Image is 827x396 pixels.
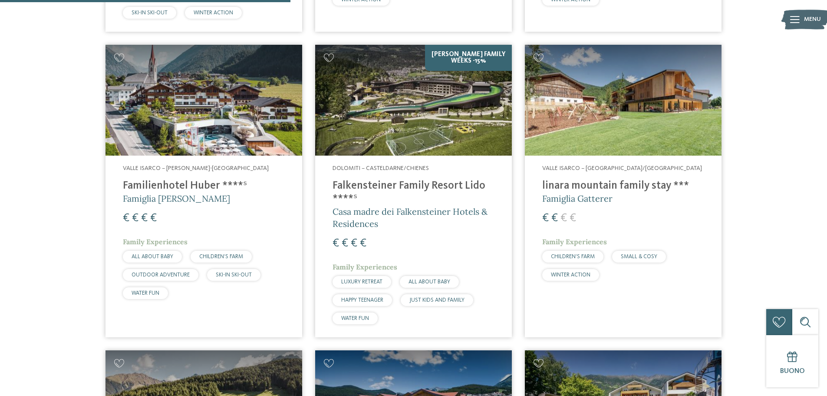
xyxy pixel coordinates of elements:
span: Casa madre dei Falkensteiner Hotels & Residences [333,206,488,229]
span: SMALL & COSY [621,254,657,260]
span: € [551,213,558,224]
span: SKI-IN SKI-OUT [216,272,252,278]
a: Cercate un hotel per famiglie? Qui troverete solo i migliori! Valle Isarco – [GEOGRAPHIC_DATA]/[G... [525,45,722,337]
span: € [132,213,138,224]
img: Cercate un hotel per famiglie? Qui troverete solo i migliori! [525,45,722,156]
span: WATER FUN [341,316,369,321]
h4: Familienhotel Huber ****ˢ [123,180,285,193]
h4: linara mountain family stay *** [542,180,704,193]
a: Buono [766,335,818,387]
span: WINTER ACTION [551,272,590,278]
span: € [141,213,148,224]
span: € [360,238,366,249]
span: € [570,213,576,224]
span: Famiglia [PERSON_NAME] [123,193,230,204]
span: € [123,213,129,224]
span: € [342,238,348,249]
span: Famiglia Gatterer [542,193,613,204]
span: ALL ABOUT BABY [132,254,173,260]
span: HAPPY TEENAGER [341,297,383,303]
h4: Falkensteiner Family Resort Lido ****ˢ [333,180,494,206]
span: Valle Isarco – [PERSON_NAME]-[GEOGRAPHIC_DATA] [123,165,269,171]
span: Buono [780,368,805,375]
span: Family Experiences [123,237,188,246]
span: CHILDREN’S FARM [199,254,243,260]
span: Family Experiences [333,263,397,271]
span: LUXURY RETREAT [341,279,382,285]
span: SKI-IN SKI-OUT [132,10,168,16]
span: OUTDOOR ADVENTURE [132,272,190,278]
span: ALL ABOUT BABY [409,279,450,285]
span: Family Experiences [542,237,607,246]
img: Cercate un hotel per famiglie? Qui troverete solo i migliori! [105,45,302,156]
span: Dolomiti – Casteldarne/Chienes [333,165,429,171]
span: JUST KIDS AND FAMILY [409,297,465,303]
span: WINTER ACTION [194,10,233,16]
span: € [560,213,567,224]
span: € [150,213,157,224]
a: Cercate un hotel per famiglie? Qui troverete solo i migliori! Valle Isarco – [PERSON_NAME]-[GEOGR... [105,45,302,337]
span: CHILDREN’S FARM [551,254,595,260]
span: € [333,238,339,249]
a: Cercate un hotel per famiglie? Qui troverete solo i migliori! [PERSON_NAME] Family Weeks -15% Dol... [315,45,512,337]
img: Cercate un hotel per famiglie? Qui troverete solo i migliori! [315,45,512,156]
span: € [542,213,549,224]
span: Valle Isarco – [GEOGRAPHIC_DATA]/[GEOGRAPHIC_DATA] [542,165,702,171]
span: € [351,238,357,249]
span: WATER FUN [132,290,159,296]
